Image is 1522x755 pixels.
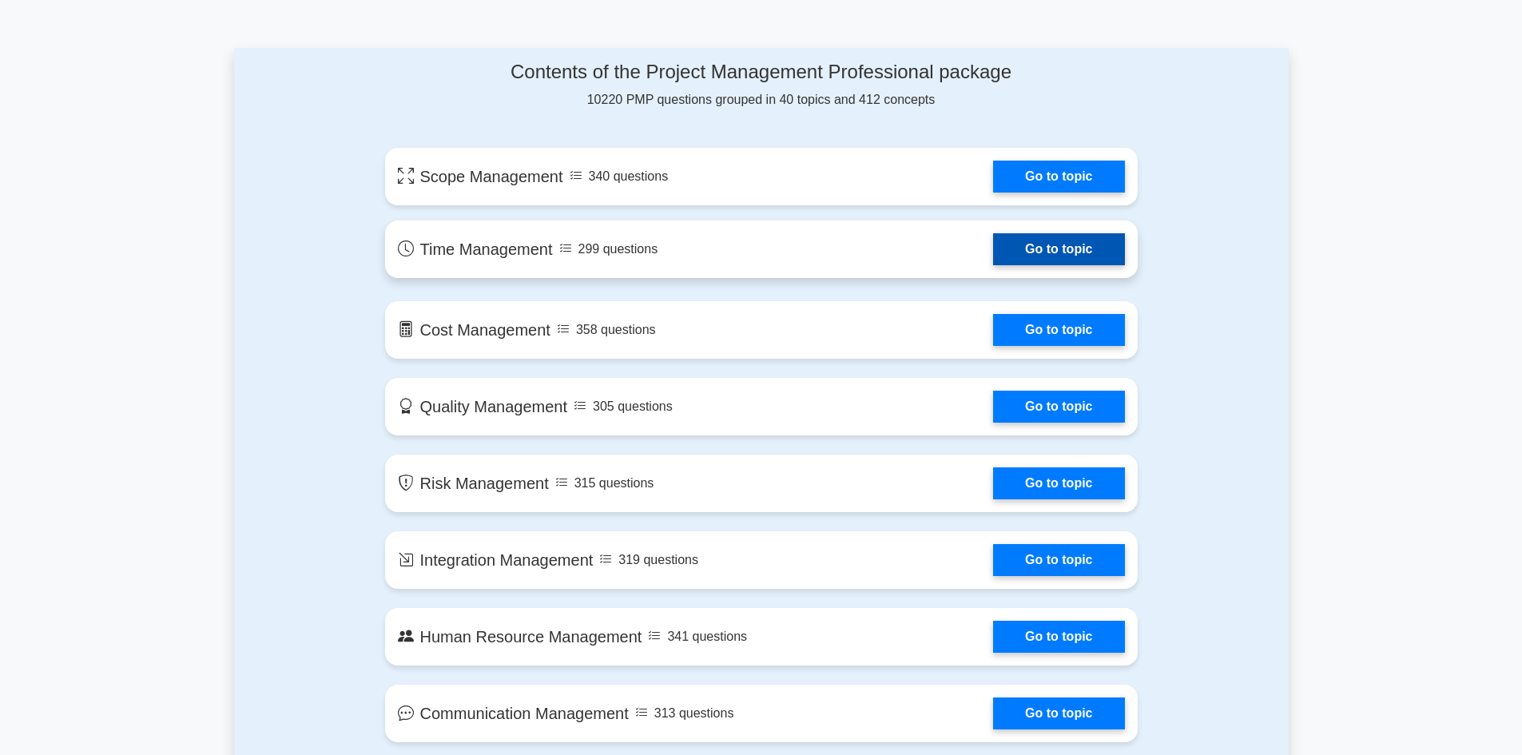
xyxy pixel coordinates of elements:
[993,391,1124,423] a: Go to topic
[993,621,1124,653] a: Go to topic
[993,697,1124,729] a: Go to topic
[993,161,1124,193] a: Go to topic
[385,61,1138,109] div: 10220 PMP questions grouped in 40 topics and 412 concepts
[993,233,1124,265] a: Go to topic
[993,314,1124,346] a: Go to topic
[993,544,1124,576] a: Go to topic
[385,61,1138,84] h4: Contents of the Project Management Professional package
[993,467,1124,499] a: Go to topic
